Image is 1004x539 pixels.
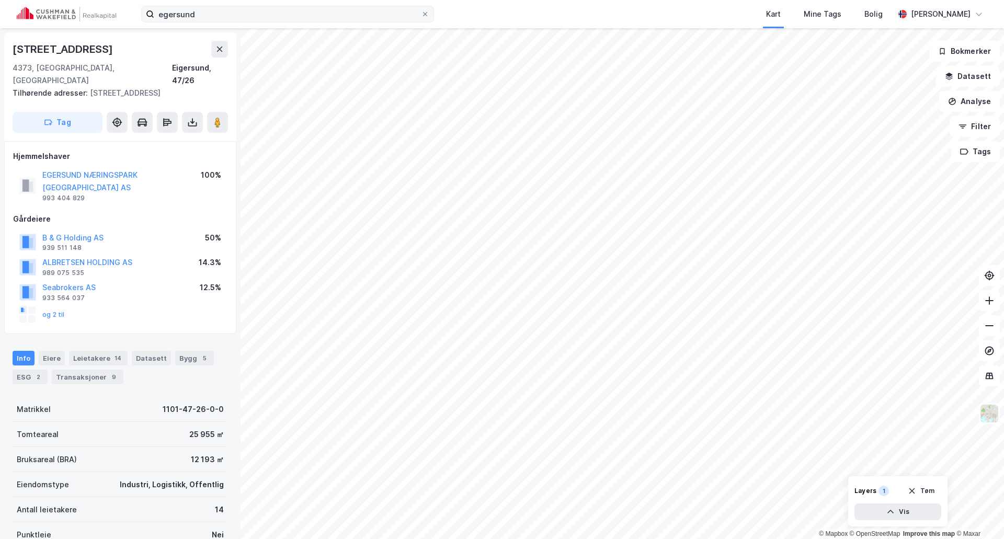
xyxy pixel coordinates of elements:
[13,41,115,58] div: [STREET_ADDRESS]
[215,503,224,516] div: 14
[17,428,59,441] div: Tomteareal
[766,8,781,20] div: Kart
[120,478,224,491] div: Industri, Logistikk, Offentlig
[13,351,35,365] div: Info
[175,351,214,365] div: Bygg
[154,6,421,22] input: Søk på adresse, matrikkel, gårdeiere, leietakere eller personer
[13,370,48,384] div: ESG
[17,503,77,516] div: Antall leietakere
[17,453,77,466] div: Bruksareal (BRA)
[13,87,220,99] div: [STREET_ADDRESS]
[13,62,172,87] div: 4373, [GEOGRAPHIC_DATA], [GEOGRAPHIC_DATA]
[804,8,841,20] div: Mine Tags
[189,428,224,441] div: 25 955 ㎡
[200,281,221,294] div: 12.5%
[201,169,221,181] div: 100%
[13,150,227,163] div: Hjemmelshaver
[878,486,889,496] div: 1
[191,453,224,466] div: 12 193 ㎡
[952,489,1004,539] div: Kontrollprogram for chat
[109,372,119,382] div: 9
[205,232,221,244] div: 50%
[901,483,941,499] button: Tøm
[864,8,883,20] div: Bolig
[52,370,123,384] div: Transaksjoner
[939,91,1000,112] button: Analyse
[819,530,848,537] a: Mapbox
[17,403,51,416] div: Matrikkel
[112,353,123,363] div: 14
[13,213,227,225] div: Gårdeiere
[951,141,1000,162] button: Tags
[854,503,941,520] button: Vis
[979,404,999,423] img: Z
[199,353,210,363] div: 5
[952,489,1004,539] iframe: Chat Widget
[929,41,1000,62] button: Bokmerker
[850,530,900,537] a: OpenStreetMap
[199,256,221,269] div: 14.3%
[17,7,116,21] img: cushman-wakefield-realkapital-logo.202ea83816669bd177139c58696a8fa1.svg
[13,112,102,133] button: Tag
[950,116,1000,137] button: Filter
[69,351,128,365] div: Leietakere
[33,372,43,382] div: 2
[17,478,69,491] div: Eiendomstype
[172,62,228,87] div: Eigersund, 47/26
[903,530,955,537] a: Improve this map
[42,294,85,302] div: 933 564 037
[911,8,971,20] div: [PERSON_NAME]
[163,403,224,416] div: 1101-47-26-0-0
[42,269,84,277] div: 989 075 535
[39,351,65,365] div: Eiere
[42,194,85,202] div: 993 404 829
[936,66,1000,87] button: Datasett
[854,487,876,495] div: Layers
[13,88,90,97] span: Tilhørende adresser:
[42,244,82,252] div: 939 511 148
[132,351,171,365] div: Datasett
